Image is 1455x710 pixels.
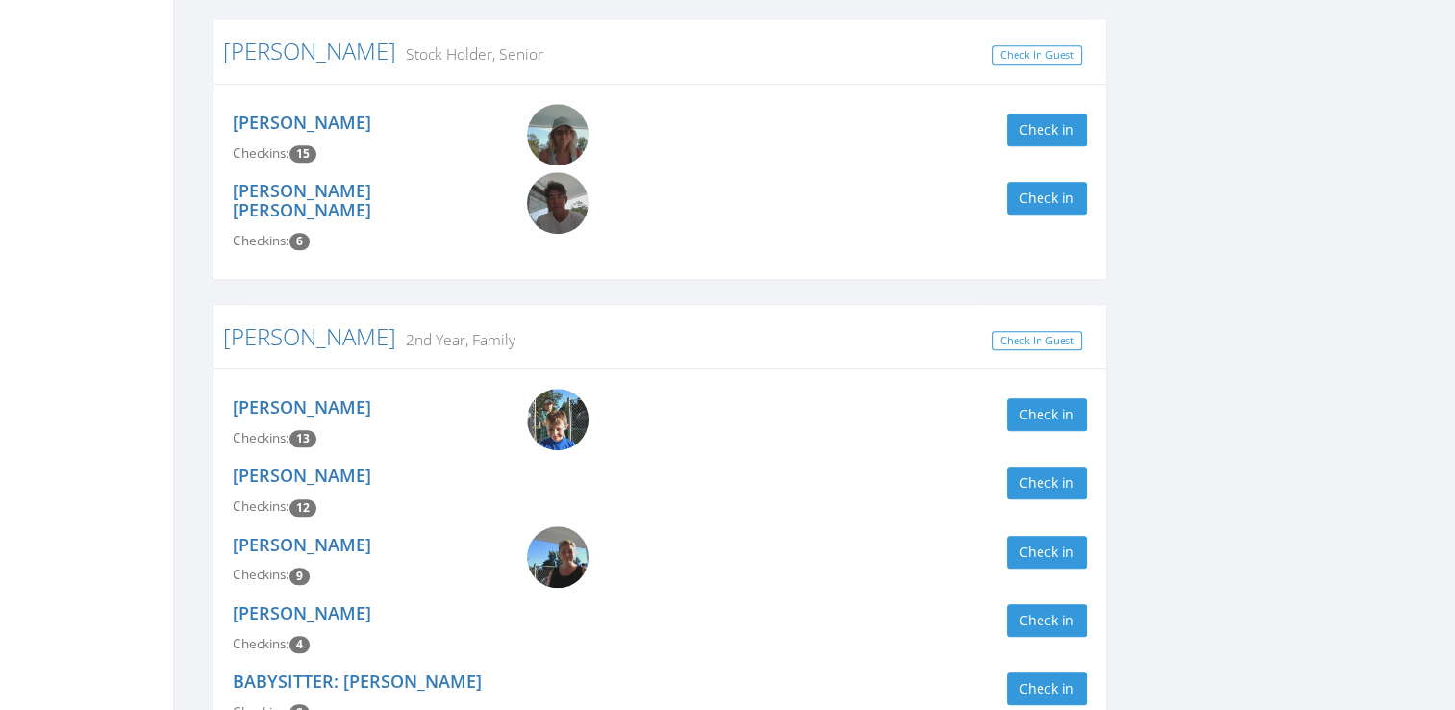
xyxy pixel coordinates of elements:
span: Checkins: [233,635,289,652]
small: Stock Holder, Senior [396,43,543,64]
img: Richard_JR_Gibson.png [527,172,589,234]
span: Checkins: [233,429,289,446]
button: Check in [1007,114,1087,146]
img: Brie_Gilliam.png [527,526,589,588]
a: [PERSON_NAME] [223,35,396,66]
button: Check in [1007,467,1087,499]
a: Check In Guest [992,331,1082,351]
button: Check in [1007,536,1087,569]
a: [PERSON_NAME] [233,395,371,418]
a: [PERSON_NAME] [233,464,371,487]
span: Checkin count [289,568,310,585]
button: Check in [1007,398,1087,431]
button: Check in [1007,672,1087,705]
span: Checkins: [233,497,289,515]
a: [PERSON_NAME] [233,533,371,556]
a: [PERSON_NAME] [233,111,371,134]
a: [PERSON_NAME] [233,601,371,624]
button: Check in [1007,604,1087,637]
a: Check In Guest [992,45,1082,65]
span: Checkins: [233,232,289,249]
span: Checkin count [289,430,316,447]
span: Checkin count [289,636,310,653]
span: Checkin count [289,499,316,517]
button: Check in [1007,182,1087,215]
small: 2nd Year, Family [396,329,515,350]
img: Grayson_Charnick.png [527,389,589,450]
span: Checkins: [233,144,289,162]
span: Checkin count [289,233,310,250]
a: [PERSON_NAME] [223,320,396,352]
img: Karen_Gibson_OymzafP.png [527,104,589,165]
a: [PERSON_NAME] [PERSON_NAME] [233,179,371,221]
span: Checkin count [289,145,316,163]
a: BABYSITTER: [PERSON_NAME] [233,670,482,693]
span: Checkins: [233,566,289,583]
